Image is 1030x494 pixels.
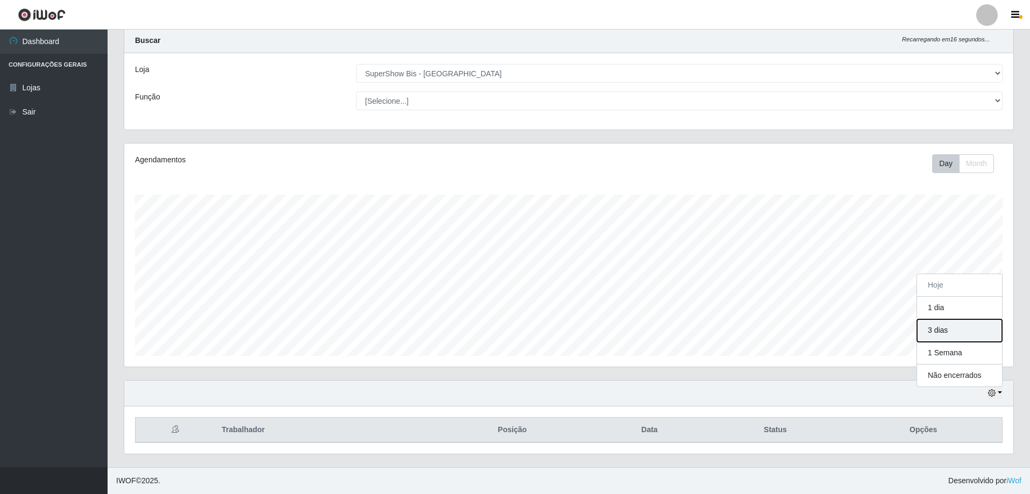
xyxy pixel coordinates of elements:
[948,475,1021,486] span: Desenvolvido por
[18,8,66,22] img: CoreUI Logo
[135,64,149,75] label: Loja
[706,418,844,443] th: Status
[116,476,136,485] span: IWOF
[844,418,1002,443] th: Opções
[116,475,160,486] span: © 2025 .
[959,154,994,173] button: Month
[135,36,160,45] strong: Buscar
[917,342,1002,364] button: 1 Semana
[593,418,706,443] th: Data
[902,36,990,42] i: Recarregando em 16 segundos...
[135,91,160,103] label: Função
[917,364,1002,386] button: Não encerrados
[932,154,960,173] button: Day
[932,154,994,173] div: First group
[932,154,1003,173] div: Toolbar with button groups
[917,274,1002,297] button: Hoje
[917,319,1002,342] button: 3 dias
[135,154,487,166] div: Agendamentos
[215,418,431,443] th: Trabalhador
[1006,476,1021,485] a: iWof
[431,418,593,443] th: Posição
[917,297,1002,319] button: 1 dia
